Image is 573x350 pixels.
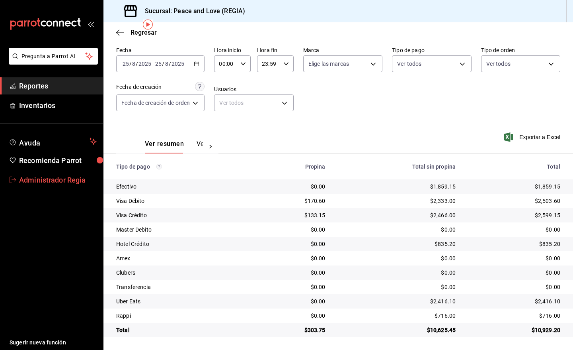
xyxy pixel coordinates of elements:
[116,283,247,291] div: Transferencia
[392,47,471,53] label: Tipo de pago
[116,226,247,234] div: Master Debito
[138,6,245,16] h3: Sucursal: Peace and Love (REGIA)
[260,197,325,205] div: $170.60
[129,61,132,67] span: /
[19,175,97,185] span: Administrador Regia
[260,163,325,170] div: Propina
[10,338,97,347] span: Sugerir nueva función
[468,283,560,291] div: $0.00
[197,140,226,153] button: Ver pagos
[19,155,97,166] span: Recomienda Parrot
[468,297,560,305] div: $2,416.10
[162,61,164,67] span: /
[116,197,247,205] div: Visa Débito
[116,326,247,334] div: Total
[468,211,560,219] div: $2,599.15
[132,61,136,67] input: --
[116,47,205,53] label: Fecha
[116,297,247,305] div: Uber Eats
[116,29,157,36] button: Regresar
[338,326,456,334] div: $10,625.45
[214,94,293,111] div: Ver todos
[338,226,456,234] div: $0.00
[9,48,98,65] button: Pregunta a Parrot AI
[338,312,456,320] div: $716.00
[468,163,560,170] div: Total
[116,254,247,262] div: Amex
[338,254,456,262] div: $0.00
[121,99,190,107] span: Fecha de creación de orden
[19,81,97,91] span: Reportes
[338,297,456,305] div: $2,416.10
[165,61,169,67] input: --
[145,140,184,153] button: Ver resumen
[138,61,152,67] input: ----
[260,283,325,291] div: $0.00
[260,269,325,277] div: $0.00
[468,240,560,248] div: $835.20
[260,240,325,248] div: $0.00
[338,283,456,291] div: $0.00
[468,226,560,234] div: $0.00
[116,269,247,277] div: Clubers
[260,326,325,334] div: $303.75
[152,61,154,67] span: -
[338,183,456,191] div: $1,859.15
[468,197,560,205] div: $2,503.60
[260,226,325,234] div: $0.00
[468,254,560,262] div: $0.00
[131,29,157,36] span: Regresar
[468,326,560,334] div: $10,929.20
[116,83,162,91] div: Fecha de creación
[468,269,560,277] div: $0.00
[397,60,421,68] span: Ver todos
[171,61,185,67] input: ----
[156,164,162,169] svg: Los pagos realizados con Pay y otras terminales son montos brutos.
[260,211,325,219] div: $133.15
[260,297,325,305] div: $0.00
[214,87,293,92] label: Usuarios
[214,47,251,53] label: Hora inicio
[260,254,325,262] div: $0.00
[486,60,511,68] span: Ver todos
[468,312,560,320] div: $716.00
[88,21,94,27] button: open_drawer_menu
[116,240,247,248] div: Hotel Crédito
[136,61,138,67] span: /
[338,269,456,277] div: $0.00
[338,211,456,219] div: $2,466.00
[122,61,129,67] input: --
[260,312,325,320] div: $0.00
[308,60,349,68] span: Elige las marcas
[155,61,162,67] input: --
[143,20,153,29] img: Tooltip marker
[19,137,86,146] span: Ayuda
[169,61,171,67] span: /
[338,197,456,205] div: $2,333.00
[481,47,560,53] label: Tipo de orden
[338,240,456,248] div: $835.20
[116,211,247,219] div: Visa Crédito
[338,163,456,170] div: Total sin propina
[506,132,560,142] button: Exportar a Excel
[19,100,97,111] span: Inventarios
[21,52,86,61] span: Pregunta a Parrot AI
[257,47,294,53] label: Hora fin
[116,312,247,320] div: Rappi
[6,58,98,66] a: Pregunta a Parrot AI
[260,183,325,191] div: $0.00
[145,140,203,153] div: navigation tabs
[116,163,247,170] div: Tipo de pago
[116,183,247,191] div: Efectivo
[303,47,382,53] label: Marca
[468,183,560,191] div: $1,859.15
